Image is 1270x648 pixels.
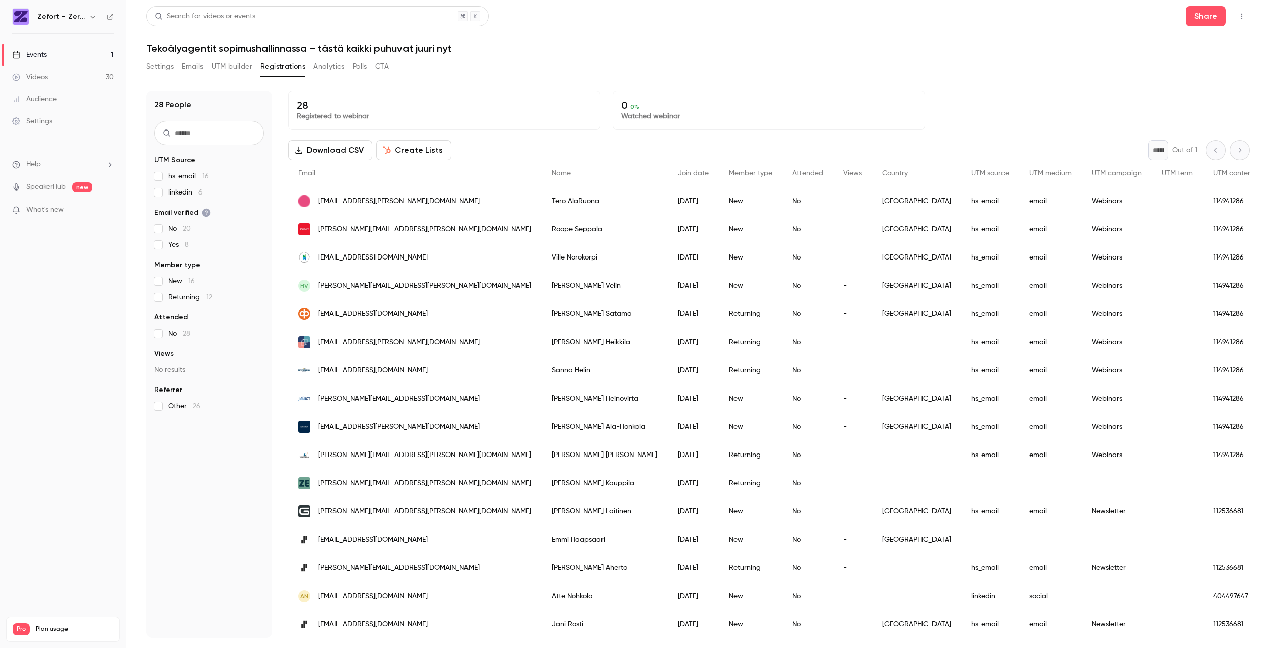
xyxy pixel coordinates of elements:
[298,562,310,574] img: solita.fi
[872,413,961,441] div: [GEOGRAPHIC_DATA]
[168,224,191,234] span: No
[667,469,719,497] div: [DATE]
[542,582,667,610] div: Atte Nohkola
[782,441,833,469] div: No
[298,223,310,235] img: sofigate.com
[719,384,782,413] div: New
[1019,215,1082,243] div: email
[318,337,480,348] span: [EMAIL_ADDRESS][PERSON_NAME][DOMAIN_NAME]
[12,116,52,126] div: Settings
[667,243,719,272] div: [DATE]
[782,554,833,582] div: No
[667,413,719,441] div: [DATE]
[12,94,57,104] div: Audience
[719,582,782,610] div: New
[318,591,428,602] span: [EMAIL_ADDRESS][DOMAIN_NAME]
[1203,187,1264,215] div: 114941286
[961,187,1019,215] div: hs_email
[1082,328,1152,356] div: Webinars
[154,155,195,165] span: UTM Source
[1203,610,1264,638] div: 112536681
[667,554,719,582] div: [DATE]
[1019,300,1082,328] div: email
[542,215,667,243] div: Roope Seppälä
[833,526,872,554] div: -
[297,99,592,111] p: 28
[872,384,961,413] div: [GEOGRAPHIC_DATA]
[1019,413,1082,441] div: email
[154,99,191,111] h1: 28 People
[297,111,592,121] p: Registered to webinar
[318,422,480,432] span: [EMAIL_ADDRESS][PERSON_NAME][DOMAIN_NAME]
[168,292,212,302] span: Returning
[1019,328,1082,356] div: email
[154,208,211,218] span: Email verified
[782,384,833,413] div: No
[872,215,961,243] div: [GEOGRAPHIC_DATA]
[961,384,1019,413] div: hs_email
[872,272,961,300] div: [GEOGRAPHIC_DATA]
[719,441,782,469] div: Returning
[667,356,719,384] div: [DATE]
[1082,497,1152,526] div: Newsletter
[961,413,1019,441] div: hs_email
[961,610,1019,638] div: hs_email
[318,196,480,207] span: [EMAIL_ADDRESS][PERSON_NAME][DOMAIN_NAME]
[542,610,667,638] div: Jani Rosti
[1082,554,1152,582] div: Newsletter
[318,394,480,404] span: [PERSON_NAME][EMAIL_ADDRESS][DOMAIN_NAME]
[782,328,833,356] div: No
[872,187,961,215] div: [GEOGRAPHIC_DATA]
[719,328,782,356] div: Returning
[833,187,872,215] div: -
[542,328,667,356] div: [PERSON_NAME] Heikkilä
[260,58,305,75] button: Registrations
[1019,243,1082,272] div: email
[102,206,114,215] iframe: Noticeable Trigger
[1019,610,1082,638] div: email
[298,336,310,348] img: senaatti.fi
[782,300,833,328] div: No
[12,159,114,170] li: help-dropdown-opener
[154,312,188,322] span: Attended
[542,300,667,328] div: [PERSON_NAME] Satama
[1203,384,1264,413] div: 114941286
[719,497,782,526] div: New
[833,356,872,384] div: -
[318,619,428,630] span: [EMAIL_ADDRESS][DOMAIN_NAME]
[1186,6,1226,26] button: Share
[26,182,66,192] a: SpeakerHub
[202,173,209,180] span: 16
[1203,328,1264,356] div: 114941286
[542,272,667,300] div: [PERSON_NAME] Velin
[1203,554,1264,582] div: 112536681
[298,364,310,376] img: meyerturku.fi
[318,224,531,235] span: [PERSON_NAME][EMAIL_ADDRESS][PERSON_NAME][DOMAIN_NAME]
[782,243,833,272] div: No
[1019,187,1082,215] div: email
[1019,356,1082,384] div: email
[792,170,823,177] span: Attended
[353,58,367,75] button: Polls
[843,170,862,177] span: Views
[168,276,195,286] span: New
[833,497,872,526] div: -
[667,582,719,610] div: [DATE]
[182,58,203,75] button: Emails
[1203,413,1264,441] div: 114941286
[542,526,667,554] div: Emmi Haapsaari
[1082,384,1152,413] div: Webinars
[376,140,451,160] button: Create Lists
[1019,582,1082,610] div: social
[678,170,709,177] span: Join date
[298,421,310,433] img: ilmarinen.fi
[1082,610,1152,638] div: Newsletter
[313,58,345,75] button: Analytics
[630,103,639,110] span: 0 %
[833,384,872,413] div: -
[961,356,1019,384] div: hs_email
[872,300,961,328] div: [GEOGRAPHIC_DATA]
[667,215,719,243] div: [DATE]
[1203,300,1264,328] div: 114941286
[961,300,1019,328] div: hs_email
